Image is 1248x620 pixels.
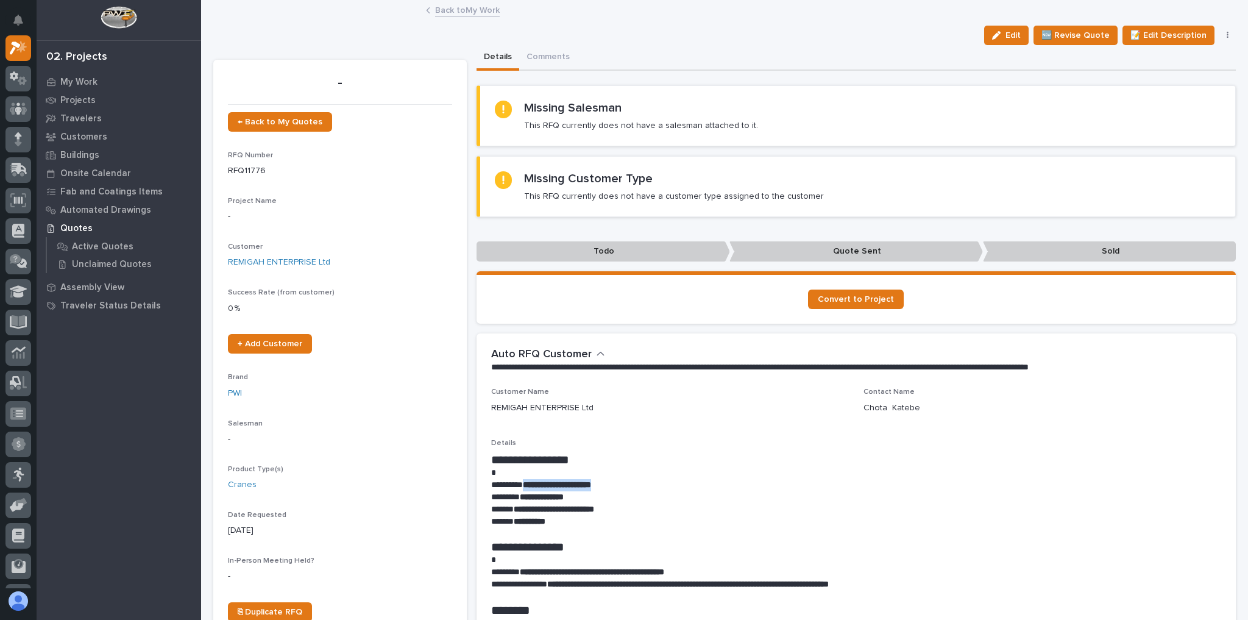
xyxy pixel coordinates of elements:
span: ⎘ Duplicate RFQ [238,608,302,616]
p: Travelers [60,113,102,124]
span: Customer Name [491,388,549,396]
a: Buildings [37,146,201,164]
span: + Add Customer [238,340,302,348]
div: Notifications [15,15,31,34]
a: Assembly View [37,278,201,296]
a: Back toMy Work [435,2,500,16]
p: Sold [983,241,1236,262]
span: 📝 Edit Description [1130,28,1207,43]
p: Active Quotes [72,241,133,252]
span: ← Back to My Quotes [238,118,322,126]
p: - [228,210,452,223]
span: RFQ Number [228,152,273,159]
p: Unclaimed Quotes [72,259,152,270]
button: users-avatar [5,588,31,614]
p: [DATE] [228,524,452,537]
p: 0 % [228,302,452,315]
button: Comments [519,45,577,71]
p: RFQ11776 [228,165,452,177]
a: My Work [37,73,201,91]
div: 02. Projects [46,51,107,64]
span: Details [491,440,516,447]
a: REMIGAH ENTERPRISE Ltd [228,256,330,269]
button: Auto RFQ Customer [491,348,605,362]
span: Edit [1005,30,1021,41]
p: REMIGAH ENTERPRISE Ltd [491,402,594,415]
a: Active Quotes [47,238,201,255]
a: Cranes [228,479,257,491]
button: 🆕 Revise Quote [1033,26,1118,45]
button: Notifications [5,7,31,33]
a: + Add Customer [228,334,312,354]
h2: Missing Salesman [524,101,622,115]
button: 📝 Edit Description [1122,26,1214,45]
p: Traveler Status Details [60,301,161,312]
span: Product Type(s) [228,466,283,473]
a: Automated Drawings [37,201,201,219]
span: Salesman [228,420,263,427]
p: Automated Drawings [60,205,151,216]
a: Customers [37,127,201,146]
p: This RFQ currently does not have a customer type assigned to the customer [524,191,824,202]
p: - [228,74,452,92]
img: Workspace Logo [101,6,136,29]
a: Convert to Project [808,290,904,309]
p: Fab and Coatings Items [60,187,163,198]
h2: Auto RFQ Customer [491,348,592,362]
span: Date Requested [228,511,286,519]
span: Convert to Project [818,295,894,304]
a: Fab and Coatings Items [37,182,201,201]
p: Buildings [60,150,99,161]
a: Traveler Status Details [37,296,201,315]
span: Customer [228,243,263,251]
p: Onsite Calendar [60,168,131,179]
a: Unclaimed Quotes [47,255,201,273]
p: This RFQ currently does not have a salesman attached to it. [524,120,758,131]
p: Customers [60,132,107,143]
span: Brand [228,374,248,381]
p: Chota Katebe [863,402,920,415]
span: 🆕 Revise Quote [1041,28,1110,43]
button: Details [477,45,519,71]
p: My Work [60,77,97,88]
h2: Missing Customer Type [524,171,653,186]
a: Projects [37,91,201,109]
a: Onsite Calendar [37,164,201,182]
span: In-Person Meeting Held? [228,557,314,565]
span: Project Name [228,198,277,205]
a: ← Back to My Quotes [228,112,332,132]
p: Quote Sent [729,241,983,262]
p: Todo [477,241,730,262]
a: Quotes [37,219,201,237]
p: - [228,570,452,583]
span: Success Rate (from customer) [228,289,335,296]
p: Assembly View [60,282,124,293]
p: - [228,433,452,446]
p: Quotes [60,223,93,234]
a: Travelers [37,109,201,127]
span: Contact Name [863,388,915,396]
a: PWI [228,387,242,400]
p: Projects [60,95,96,106]
button: Edit [984,26,1029,45]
